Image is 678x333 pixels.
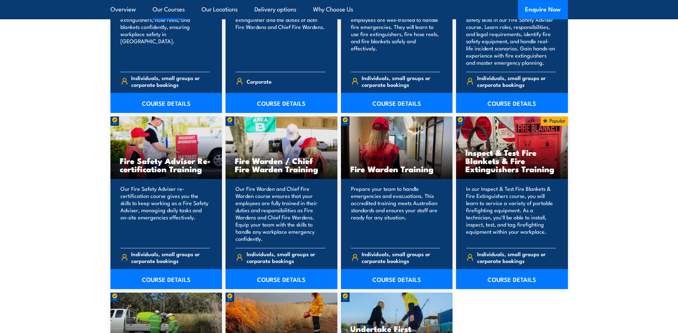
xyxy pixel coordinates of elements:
[456,93,568,113] a: COURSE DETAILS
[236,2,325,66] p: Our Fire Combo Awareness Day includes training on how to use a fire extinguisher and the duties o...
[120,185,210,242] p: Our Fire Safety Adviser re-certification course gives you the skills to keep working as a Fire Sa...
[226,93,337,113] a: COURSE DETAILS
[120,156,213,173] h3: Fire Safety Adviser Re-certification Training
[477,250,556,264] span: Individuals, small groups or corporate bookings
[477,74,556,88] span: Individuals, small groups or corporate bookings
[466,2,556,66] p: Equip your team in [GEOGRAPHIC_DATA] with key fire safety skills in our Fire Safety Adviser cours...
[351,2,441,66] p: Our Fire Extinguisher and Fire Warden course will ensure your employees are well-trained to handl...
[110,93,222,113] a: COURSE DETAILS
[362,74,440,88] span: Individuals, small groups or corporate bookings
[350,165,444,173] h3: Fire Warden Training
[247,250,325,264] span: Individuals, small groups or corporate bookings
[226,269,337,289] a: COURSE DETAILS
[247,76,272,87] span: Corporate
[235,156,328,173] h3: Fire Warden / Chief Fire Warden Training
[131,74,210,88] span: Individuals, small groups or corporate bookings
[120,2,210,66] p: Train your team in essential fire safety. Learn to use fire extinguishers, hose reels, and blanke...
[351,185,441,242] p: Prepare your team to handle emergencies and evacuations. This accredited training meets Australia...
[236,185,325,242] p: Our Fire Warden and Chief Fire Warden course ensures that your employees are fully trained in the...
[131,250,210,264] span: Individuals, small groups or corporate bookings
[456,269,568,289] a: COURSE DETAILS
[341,269,453,289] a: COURSE DETAILS
[362,250,440,264] span: Individuals, small groups or corporate bookings
[466,185,556,242] p: In our Inspect & Test Fire Blankets & Fire Extinguishers course, you will learn to service a vari...
[465,148,559,173] h3: Inspect & Test Fire Blankets & Fire Extinguishers Training
[110,269,222,289] a: COURSE DETAILS
[341,93,453,113] a: COURSE DETAILS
